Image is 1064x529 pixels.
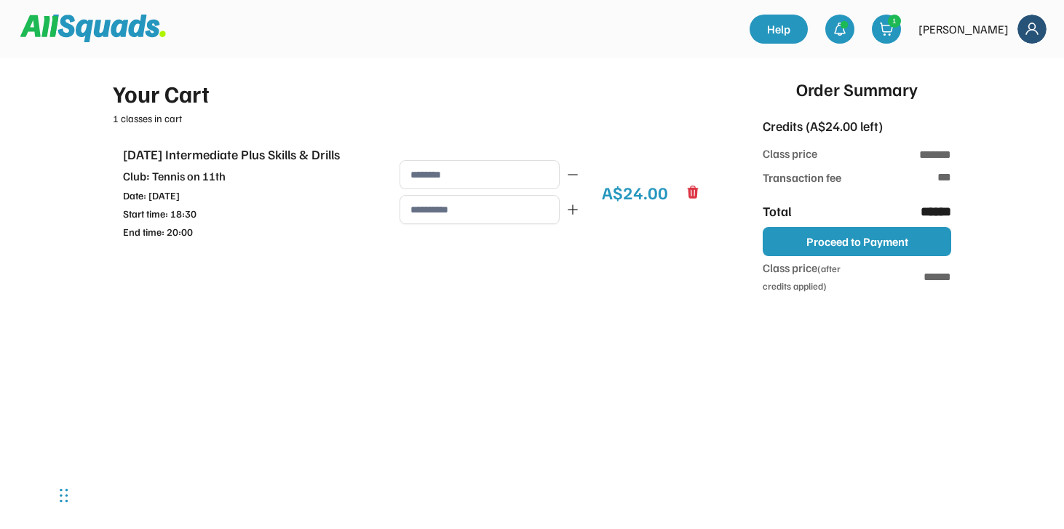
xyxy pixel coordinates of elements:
[750,15,808,44] a: Help
[123,167,378,185] div: Club: Tennis on 11th
[763,202,846,221] div: Total
[123,188,378,203] div: Date: [DATE]
[763,116,883,136] div: Credits (A$24.00 left)
[879,22,894,36] img: shopping-cart-01%20%281%29.svg
[20,15,166,42] img: Squad%20Logo.svg
[763,145,846,164] div: Class price
[763,259,853,294] div: Class price
[123,224,378,239] div: End time: 20:00
[113,76,710,111] div: Your Cart
[763,227,951,256] button: Proceed to Payment
[796,76,918,102] div: Order Summary
[1017,15,1047,44] img: Frame%2018.svg
[113,111,710,126] div: 1 classes in cart
[123,145,378,164] div: [DATE] Intermediate Plus Skills & Drills
[889,15,900,26] div: 1
[763,169,846,186] div: Transaction fee
[918,20,1009,38] div: [PERSON_NAME]
[833,22,847,36] img: bell-03%20%281%29.svg
[123,206,378,221] div: Start time: 18:30
[602,179,668,205] div: A$24.00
